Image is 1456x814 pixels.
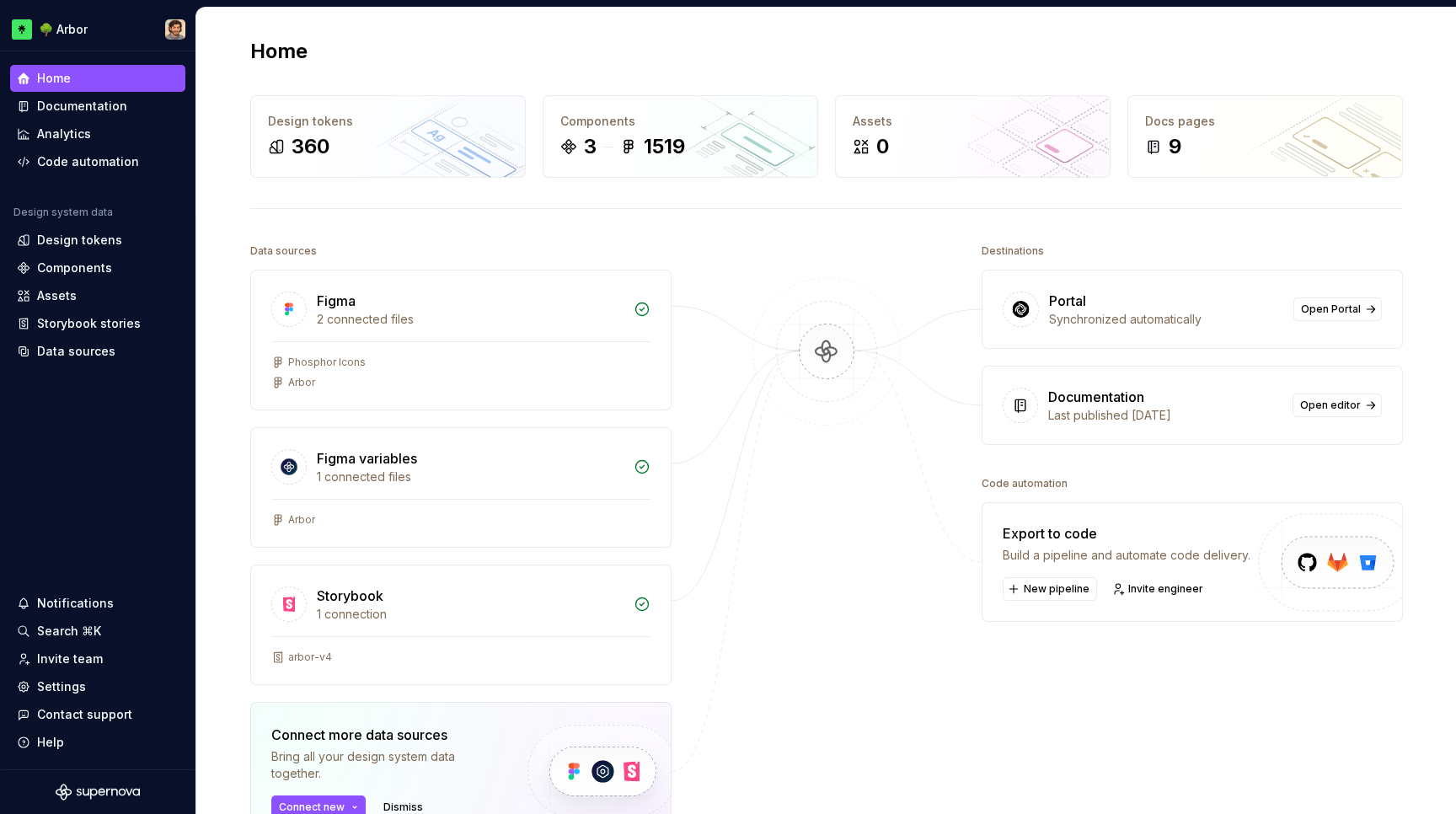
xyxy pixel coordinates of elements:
[1048,387,1144,407] div: Documentation
[56,784,140,801] svg: Supernova Logo
[279,801,345,814] span: Connect new
[37,734,64,751] div: Help
[853,113,1093,130] div: Assets
[250,95,526,178] a: Design tokens360
[317,469,624,485] div: 1 connected files
[37,232,122,249] div: Design tokens
[1003,547,1250,564] div: Build a pipeline and automate code delivery.
[250,270,672,410] a: Figma2 connected filesPhosphor IconsArbor
[1003,523,1250,544] div: Export to code
[10,254,185,281] a: Components
[288,376,315,389] div: Arbor
[1049,291,1086,311] div: Portal
[10,65,185,92] a: Home
[250,38,308,65] h2: Home
[1127,95,1403,178] a: Docs pages9
[10,148,185,175] a: Code automation
[37,623,101,640] div: Search ⌘K
[317,448,417,469] div: Figma variables
[1107,577,1211,601] a: Invite engineer
[1293,394,1382,417] a: Open editor
[10,338,185,365] a: Data sources
[288,513,315,527] div: Arbor
[317,311,624,328] div: 2 connected files
[317,606,624,623] div: 1 connection
[288,651,332,664] div: arbor-v4
[876,133,889,160] div: 0
[10,590,185,617] button: Notifications
[982,239,1044,263] div: Destinations
[1003,577,1097,601] button: New pipeline
[37,343,115,360] div: Data sources
[37,678,86,695] div: Settings
[250,239,317,263] div: Data sources
[560,113,800,130] div: Components
[288,356,366,369] div: Phosphor Icons
[37,126,91,142] div: Analytics
[1048,407,1282,424] div: Last published [DATE]
[37,651,103,667] div: Invite team
[10,120,185,147] a: Analytics
[10,310,185,337] a: Storybook stories
[1128,582,1203,596] span: Invite engineer
[835,95,1111,178] a: Assets0
[268,113,508,130] div: Design tokens
[10,645,185,672] a: Invite team
[10,701,185,728] button: Contact support
[13,206,113,219] div: Design system data
[271,725,499,745] div: Connect more data sources
[982,472,1068,495] div: Code automation
[317,291,356,311] div: Figma
[3,11,192,47] button: 🌳 ArborSteven Neamonitakis
[37,287,77,304] div: Assets
[1301,303,1361,316] span: Open Portal
[1145,113,1385,130] div: Docs pages
[250,565,672,685] a: Storybook1 connectionarbor-v4
[543,95,818,178] a: Components31519
[271,748,499,782] div: Bring all your design system data together.
[165,19,185,40] img: Steven Neamonitakis
[37,595,114,612] div: Notifications
[10,729,185,756] button: Help
[584,133,597,160] div: 3
[1293,297,1382,321] a: Open Portal
[1300,399,1361,412] span: Open editor
[37,315,141,332] div: Storybook stories
[1024,582,1089,596] span: New pipeline
[37,260,112,276] div: Components
[12,19,32,40] img: cc6e047c-430c-486d-93ac-1f74574091ed.png
[37,98,127,115] div: Documentation
[10,93,185,120] a: Documentation
[39,21,88,38] div: 🌳 Arbor
[10,673,185,700] a: Settings
[250,427,672,548] a: Figma variables1 connected filesArbor
[292,133,329,160] div: 360
[644,133,685,160] div: 1519
[37,706,132,723] div: Contact support
[383,801,423,814] span: Dismiss
[10,618,185,645] button: Search ⌘K
[37,70,71,87] div: Home
[10,227,185,254] a: Design tokens
[1049,311,1283,328] div: Synchronized automatically
[37,153,139,170] div: Code automation
[1169,133,1181,160] div: 9
[317,586,383,606] div: Storybook
[10,282,185,309] a: Assets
